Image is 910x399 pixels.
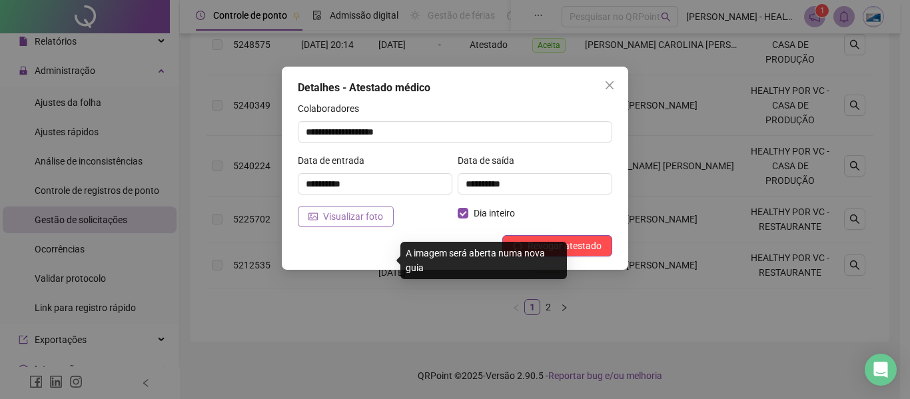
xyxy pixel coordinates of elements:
div: A imagem será aberta numa nova guia [400,242,567,279]
span: Dia inteiro [468,206,520,220]
button: Close [599,75,620,96]
button: Visualizar foto [298,206,394,227]
span: Visualizar foto [323,209,383,224]
button: Revogar atestado [502,235,612,256]
label: Data de entrada [298,153,373,168]
label: Colaboradores [298,101,368,116]
label: Data de saída [458,153,523,168]
div: Open Intercom Messenger [865,354,897,386]
span: Revogar atestado [528,238,602,253]
span: picture [308,212,318,221]
span: undo [513,241,522,250]
span: close [604,80,615,91]
div: Detalhes - Atestado médico [298,80,612,96]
